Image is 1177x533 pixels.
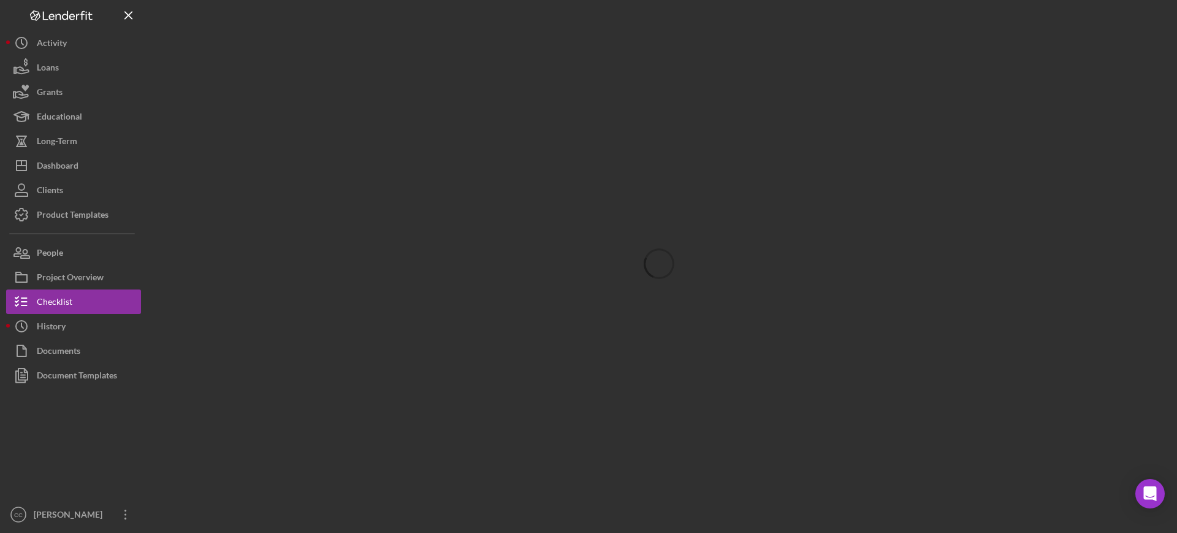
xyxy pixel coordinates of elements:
[1135,479,1165,508] div: Open Intercom Messenger
[37,55,59,83] div: Loans
[37,240,63,268] div: People
[37,314,66,342] div: History
[37,31,67,58] div: Activity
[6,129,141,153] button: Long-Term
[6,339,141,363] button: Documents
[37,363,117,391] div: Document Templates
[37,80,63,107] div: Grants
[6,55,141,80] button: Loans
[6,153,141,178] button: Dashboard
[37,290,72,317] div: Checklist
[37,339,80,366] div: Documents
[37,104,82,132] div: Educational
[37,129,77,156] div: Long-Term
[6,265,141,290] button: Project Overview
[37,202,109,230] div: Product Templates
[6,290,141,314] button: Checklist
[37,265,104,293] div: Project Overview
[31,502,110,530] div: [PERSON_NAME]
[6,178,141,202] button: Clients
[6,31,141,55] button: Activity
[37,178,63,205] div: Clients
[6,240,141,265] button: People
[6,502,141,527] button: CC[PERSON_NAME]
[6,314,141,339] button: History
[6,363,141,388] button: Document Templates
[14,512,23,518] text: CC
[6,104,141,129] button: Educational
[6,202,141,227] button: Product Templates
[37,153,78,181] div: Dashboard
[6,80,141,104] button: Grants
